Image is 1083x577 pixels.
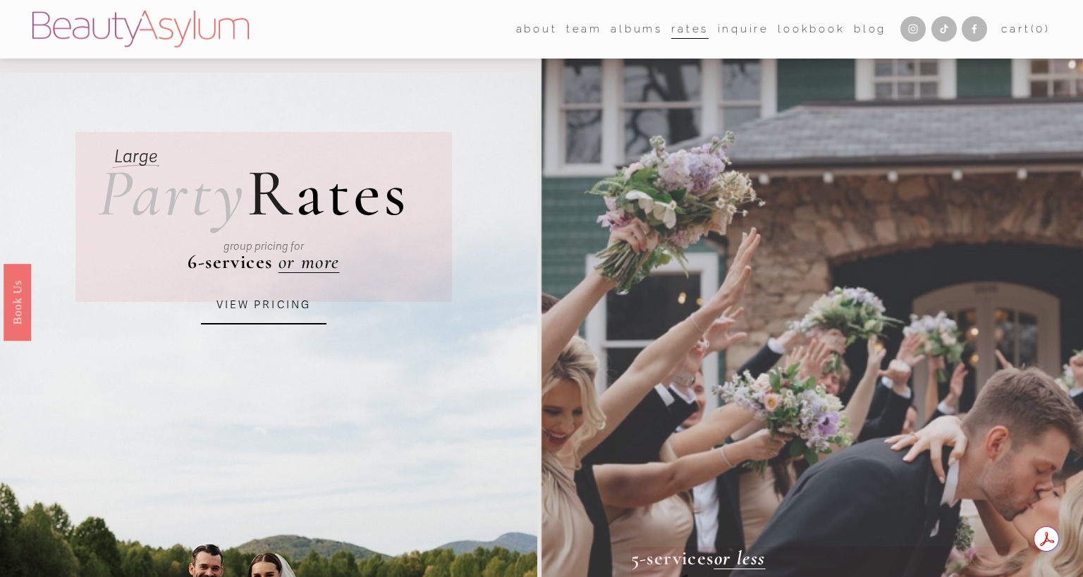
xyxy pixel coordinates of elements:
a: 0 items in cart [1001,20,1051,39]
a: Instagram [900,16,926,42]
a: folder dropdown [566,18,602,40]
span: about [516,20,558,39]
a: Lookbook [778,18,845,40]
a: albums [611,18,663,40]
em: Large [114,146,157,167]
a: folder dropdown [516,18,558,40]
em: group pricing for [224,240,304,253]
a: Book Us [4,264,31,341]
span: ( ) [1031,23,1051,35]
h2: ates [98,160,410,227]
em: Party [98,153,247,233]
a: Inquire [718,18,770,40]
a: TikTok [931,16,957,42]
a: Facebook [962,16,987,42]
span: R [247,153,295,233]
span: 0 [1036,23,1045,35]
a: VIEW PRICING [201,286,326,324]
a: or less [714,546,766,570]
img: Beauty Asylum | Bridal Hair &amp; Makeup Charlotte &amp; Atlanta [32,11,249,47]
a: Rates [671,18,709,40]
a: Blog [854,18,886,40]
strong: 5-services [631,546,714,570]
span: team [566,20,602,39]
